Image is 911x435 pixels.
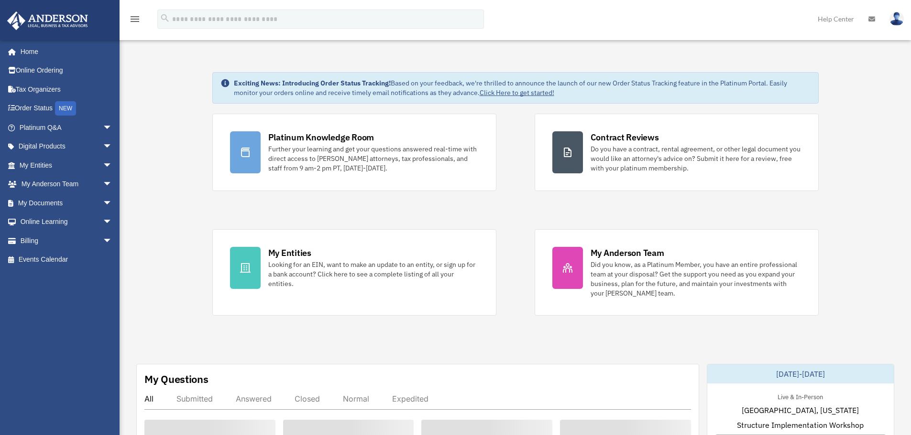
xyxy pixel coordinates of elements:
span: [GEOGRAPHIC_DATA], [US_STATE] [742,404,859,416]
div: Submitted [176,394,213,403]
div: [DATE]-[DATE] [707,364,894,383]
div: Contract Reviews [591,131,659,143]
div: My Questions [144,372,209,386]
div: Further your learning and get your questions answered real-time with direct access to [PERSON_NAM... [268,144,479,173]
a: Home [7,42,122,61]
div: All [144,394,154,403]
a: My Entitiesarrow_drop_down [7,156,127,175]
span: arrow_drop_down [103,175,122,194]
strong: Exciting News: Introducing Order Status Tracking! [234,79,391,87]
span: arrow_drop_down [103,231,122,251]
a: Tax Organizers [7,80,127,99]
a: My Entities Looking for an EIN, want to make an update to an entity, or sign up for a bank accoun... [212,229,496,316]
a: Digital Productsarrow_drop_down [7,137,127,156]
div: My Entities [268,247,311,259]
div: Expedited [392,394,428,403]
div: Closed [295,394,320,403]
div: NEW [55,101,76,116]
div: Answered [236,394,272,403]
span: arrow_drop_down [103,212,122,232]
a: Billingarrow_drop_down [7,231,127,250]
a: My Documentsarrow_drop_down [7,193,127,212]
a: My Anderson Teamarrow_drop_down [7,175,127,194]
a: Contract Reviews Do you have a contract, rental agreement, or other legal document you would like... [535,114,819,191]
div: Platinum Knowledge Room [268,131,374,143]
div: Looking for an EIN, want to make an update to an entity, or sign up for a bank account? Click her... [268,260,479,288]
div: Do you have a contract, rental agreement, or other legal document you would like an attorney's ad... [591,144,801,173]
span: arrow_drop_down [103,193,122,213]
a: Events Calendar [7,250,127,269]
span: arrow_drop_down [103,118,122,138]
div: Based on your feedback, we're thrilled to announce the launch of our new Order Status Tracking fe... [234,78,811,97]
img: Anderson Advisors Platinum Portal [4,11,91,30]
i: menu [129,13,141,25]
span: arrow_drop_down [103,137,122,157]
div: Did you know, as a Platinum Member, you have an entire professional team at your disposal? Get th... [591,260,801,298]
a: Click Here to get started! [480,88,554,97]
a: Platinum Q&Aarrow_drop_down [7,118,127,137]
a: My Anderson Team Did you know, as a Platinum Member, you have an entire professional team at your... [535,229,819,316]
span: arrow_drop_down [103,156,122,175]
a: menu [129,17,141,25]
div: My Anderson Team [591,247,664,259]
a: Online Learningarrow_drop_down [7,212,127,232]
div: Live & In-Person [770,391,831,401]
img: User Pic [889,12,904,26]
i: search [160,13,170,23]
div: Normal [343,394,369,403]
a: Order StatusNEW [7,99,127,118]
span: Structure Implementation Workshop [737,419,864,431]
a: Online Ordering [7,61,127,80]
a: Platinum Knowledge Room Further your learning and get your questions answered real-time with dire... [212,114,496,191]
